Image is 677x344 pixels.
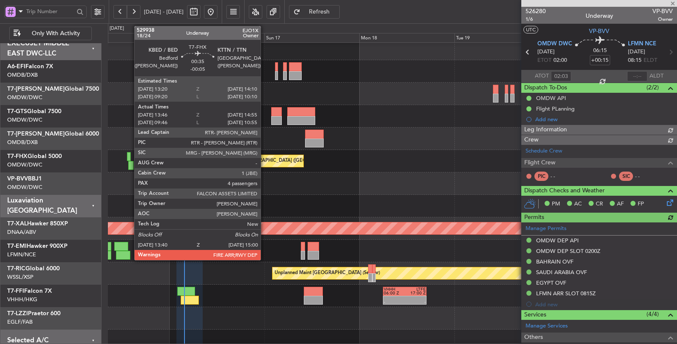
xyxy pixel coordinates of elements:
[7,288,52,294] a: T7-FFIFalcon 7X
[7,131,65,137] span: T7-[PERSON_NAME]
[7,311,28,316] span: T7-LZZI
[75,33,170,43] div: Fri 15
[7,221,27,227] span: T7-XAL
[7,64,53,69] a: A6-EFIFalcon 7X
[170,33,264,43] div: Sat 16
[552,200,560,208] span: PM
[7,153,62,159] a: T7-FHXGlobal 5000
[589,27,609,36] span: VP-BVV
[7,221,68,227] a: T7-XALHawker 850XP
[7,139,38,146] a: OMDB/DXB
[524,333,543,342] span: Others
[7,243,27,249] span: T7-EMI
[289,5,340,19] button: Refresh
[652,7,673,16] span: VP-BVV
[593,47,607,55] span: 06:15
[586,11,613,20] div: Underway
[647,310,659,319] span: (4/4)
[7,71,38,79] a: OMDB/DXB
[9,27,92,40] button: Only With Activity
[536,94,566,102] div: OMDW API
[359,33,454,43] div: Mon 18
[7,266,60,272] a: T7-RICGlobal 6000
[628,56,641,65] span: 08:15
[652,16,673,23] span: Owner
[537,40,572,48] span: OMDW DWC
[535,116,673,123] div: Add new
[7,64,25,69] span: A6-EFI
[553,56,567,65] span: 02:00
[7,311,61,316] a: T7-LZZIPraetor 600
[7,243,68,249] a: T7-EMIHawker 900XP
[384,300,405,304] div: -
[526,7,546,16] span: 526280
[26,5,74,18] input: Trip Number
[537,56,551,65] span: ETOT
[535,72,549,80] span: ATOT
[454,33,549,43] div: Tue 19
[7,153,28,159] span: T7-FHX
[405,291,426,295] div: 17:00 Z
[110,25,124,32] div: [DATE]
[617,200,624,208] span: AF
[537,48,555,56] span: [DATE]
[22,31,89,36] span: Only With Activity
[7,86,99,92] a: T7-[PERSON_NAME]Global 7500
[647,83,659,92] span: (2/2)
[526,16,546,23] span: 1/6
[524,186,605,196] span: Dispatch Checks and Weather
[211,155,383,167] div: Planned Maint [GEOGRAPHIC_DATA] ([GEOGRAPHIC_DATA][PERSON_NAME])
[7,296,37,303] a: VHHH/HKG
[7,176,42,182] a: VP-BVVBBJ1
[7,116,42,124] a: OMDW/DWC
[384,291,405,295] div: 06:00 Z
[7,266,25,272] span: T7-RIC
[7,273,33,281] a: WSSL/XSP
[7,183,42,191] a: OMDW/DWC
[638,200,644,208] span: FP
[302,9,337,15] span: Refresh
[649,72,663,80] span: ALDT
[7,108,27,114] span: T7-GTS
[7,108,61,114] a: T7-GTSGlobal 7500
[405,300,426,304] div: -
[7,161,42,169] a: OMDW/DWC
[524,310,546,320] span: Services
[405,287,426,291] div: LTFE
[524,83,567,93] span: Dispatch To-Dos
[628,48,645,56] span: [DATE]
[7,318,33,326] a: EGLF/FAB
[275,267,380,280] div: Unplanned Maint [GEOGRAPHIC_DATA] (Seletar)
[144,8,184,16] span: [DATE] - [DATE]
[644,56,657,65] span: ELDT
[7,251,36,258] a: LFMN/NCE
[7,94,42,101] a: OMDW/DWC
[7,288,24,294] span: T7-FFI
[628,40,656,48] span: LFMN NCE
[7,86,65,92] span: T7-[PERSON_NAME]
[596,200,603,208] span: CR
[7,131,99,137] a: T7-[PERSON_NAME]Global 6000
[536,105,575,112] div: Flight PLanning
[526,322,568,330] a: Manage Services
[7,228,36,236] a: DNAA/ABV
[574,200,582,208] span: AC
[523,26,538,33] button: UTC
[264,33,359,43] div: Sun 17
[7,176,28,182] span: VP-BVV
[384,287,405,291] div: VHHH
